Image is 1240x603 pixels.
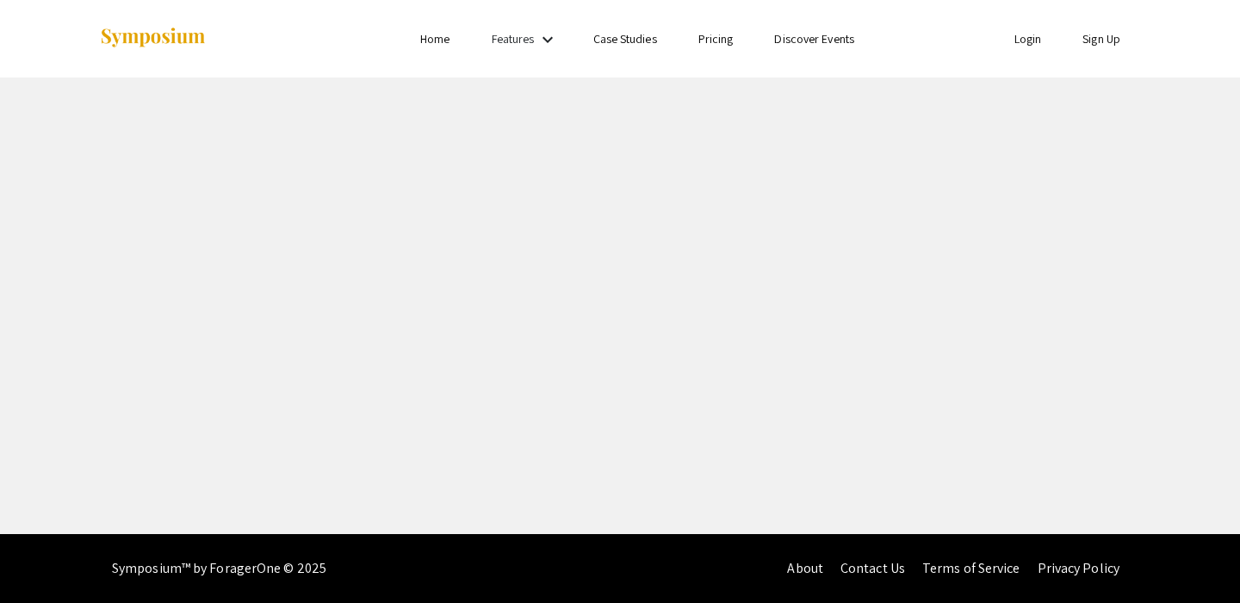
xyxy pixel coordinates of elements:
[922,559,1020,577] a: Terms of Service
[1038,559,1119,577] a: Privacy Policy
[99,27,207,50] img: Symposium by ForagerOne
[1014,31,1042,47] a: Login
[112,534,326,603] div: Symposium™ by ForagerOne © 2025
[787,559,823,577] a: About
[840,559,905,577] a: Contact Us
[537,29,558,50] mat-icon: Expand Features list
[420,31,449,47] a: Home
[492,31,535,47] a: Features
[698,31,734,47] a: Pricing
[1082,31,1120,47] a: Sign Up
[774,31,854,47] a: Discover Events
[593,31,657,47] a: Case Studies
